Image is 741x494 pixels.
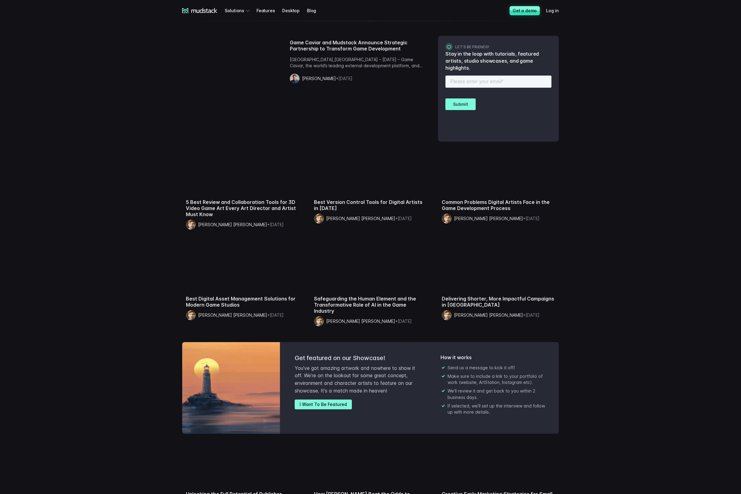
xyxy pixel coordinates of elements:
[295,354,416,362] h2: Get featured on our Showcase!
[326,319,395,324] span: [PERSON_NAME] [PERSON_NAME]
[256,5,282,16] a: Features
[290,39,427,52] h2: Game Caviar and Mudstack Announce Strategic Partnership to Transform Game Development
[310,149,431,232] a: Best Version Control Tools for Digital Artists in 2023Best Version Control Tools for Digital Arti...
[295,364,416,395] p: You've got amazing artwork and nowhere to show it off. We’re on the lookout for some great concep...
[441,354,549,360] h3: How it works
[395,319,412,324] span: • [DATE]
[442,445,555,486] img: Creative Early Marketing Strategies for Small Game Studios
[225,5,252,16] div: Solutions
[438,245,559,329] a: Delivering Shorter, More Impactful Campaigns in GamingDelivering Shorter, More Impactful Campaign...
[442,310,452,320] img: Mazze Whiteley
[182,245,303,329] a: Best Digital Asset Management Solutions for Modern Game StudiosBest Digital Asset Management Solu...
[448,365,549,371] li: Send us a message to kick it off!
[314,199,427,211] h2: Best Version Control Tools for Digital Artists in [DATE]
[442,249,555,291] img: Delivering Shorter, More Impactful Campaigns in Gaming
[186,199,299,217] h2: 5 Best Review and Collaboration Tools for 3D Video Game Art Every Art Director and Artist Must Know
[282,5,307,16] a: Desktop
[314,296,427,314] h2: Safeguarding the Human Element and the Transformative Role of AI in the Game Industry
[198,312,267,318] span: [PERSON_NAME] [PERSON_NAME]
[182,8,217,13] a: mudstack logo
[442,214,452,223] img: Mazze Whiteley
[438,149,559,232] a: Common Problems Digital Artists Face in the Game Development ProcessCommon Problems Digital Artis...
[307,5,323,16] a: Blog
[510,6,540,15] a: Get a demo
[314,445,427,486] img: How Hadi Soufi Beat the Odds to Create His Own Gaming Company During a Global Pandemic
[186,32,282,96] img: Game Caviar and Mudstack announce strategic partnership to transform game development
[314,214,324,223] img: Mazze Whiteley
[314,153,427,194] img: Best Version Control Tools for Digital Artists in 2023
[267,312,284,318] span: • [DATE]
[445,74,551,134] iframe: Form 3
[182,149,303,238] a: 5 Best Review and Collaboration Tools for 3D Video Game Art Every Art Director and Artist Must Kn...
[186,249,299,291] img: Best Digital Asset Management Solutions for Modern Game Studios
[267,222,284,227] span: • [DATE]
[448,373,549,386] li: Make sure to include a link to your portfolio of work (website, ArtStation, Instagram etc).
[442,296,555,308] h2: Delivering Shorter, More Impactful Campaigns in [GEOGRAPHIC_DATA]
[182,342,280,434] img: Artwork showing lighthouse
[186,445,299,486] img: Unlocking the Full Potential of Publisher Partnerships
[454,312,523,318] span: [PERSON_NAME] [PERSON_NAME]
[182,28,431,99] a: Game Caviar and Mudstack announce strategic partnership to transform game developmentGame Caviar ...
[395,216,412,221] span: • [DATE]
[290,74,300,83] img: Josef Bell
[523,312,540,318] span: • [DATE]
[186,310,196,320] img: Mazze Whiteley
[442,153,555,194] img: Common Problems Digital Artists Face in the Game Development Process
[186,220,196,230] img: Mazze Whiteley
[454,216,523,221] span: [PERSON_NAME] [PERSON_NAME]
[290,57,427,69] p: [GEOGRAPHIC_DATA],[GEOGRAPHIC_DATA] – [DATE] – Game Caviar, the world’s leading external developm...
[442,199,555,211] h2: Common Problems Digital Artists Face in the Game Development Process
[295,400,352,409] a: I Want To Be Featured
[445,50,551,72] p: Stay in the loop with tutorials, featured artists, studio showcases, and game highlights.
[314,316,324,326] img: Mazze Whiteley
[336,76,352,81] span: • [DATE]
[302,76,336,81] span: [PERSON_NAME]
[198,222,267,227] span: [PERSON_NAME] [PERSON_NAME]
[314,249,427,291] img: Safeguarding the Human Element and the Transformative Role of AI in the Game Industry
[546,5,566,16] a: Log in
[523,216,540,221] span: • [DATE]
[310,245,431,335] a: Safeguarding the Human Element and the Transformative Role of AI in the Game IndustrySafeguarding...
[448,388,549,400] li: We’ll review it and get back to you within 2 business days.
[186,153,299,194] img: 5 Best Review and Collaboration Tools for 3D Video Game Art Every Art Director and Artist Must Know
[186,296,299,308] h2: Best Digital Asset Management Solutions for Modern Game Studios
[448,403,549,415] li: If selected, we’ll set up the interview and follow up with more details.
[326,216,395,221] span: [PERSON_NAME] [PERSON_NAME]
[445,43,551,50] h3: Let's be friends!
